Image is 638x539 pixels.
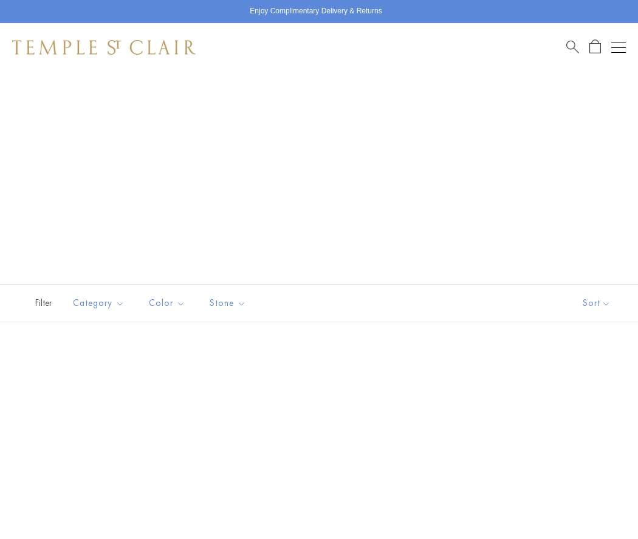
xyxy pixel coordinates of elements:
span: Stone [204,296,255,311]
p: Enjoy Complimentary Delivery & Returns [250,5,382,18]
button: Open navigation [611,40,626,55]
button: Color [140,290,194,317]
button: Stone [201,290,255,317]
button: Category [64,290,134,317]
span: Category [67,296,134,311]
a: Search [566,39,579,55]
button: Show sort by [555,285,638,322]
img: Temple St. Clair [12,40,196,55]
span: Color [143,296,194,311]
a: Open Shopping Bag [589,39,601,55]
